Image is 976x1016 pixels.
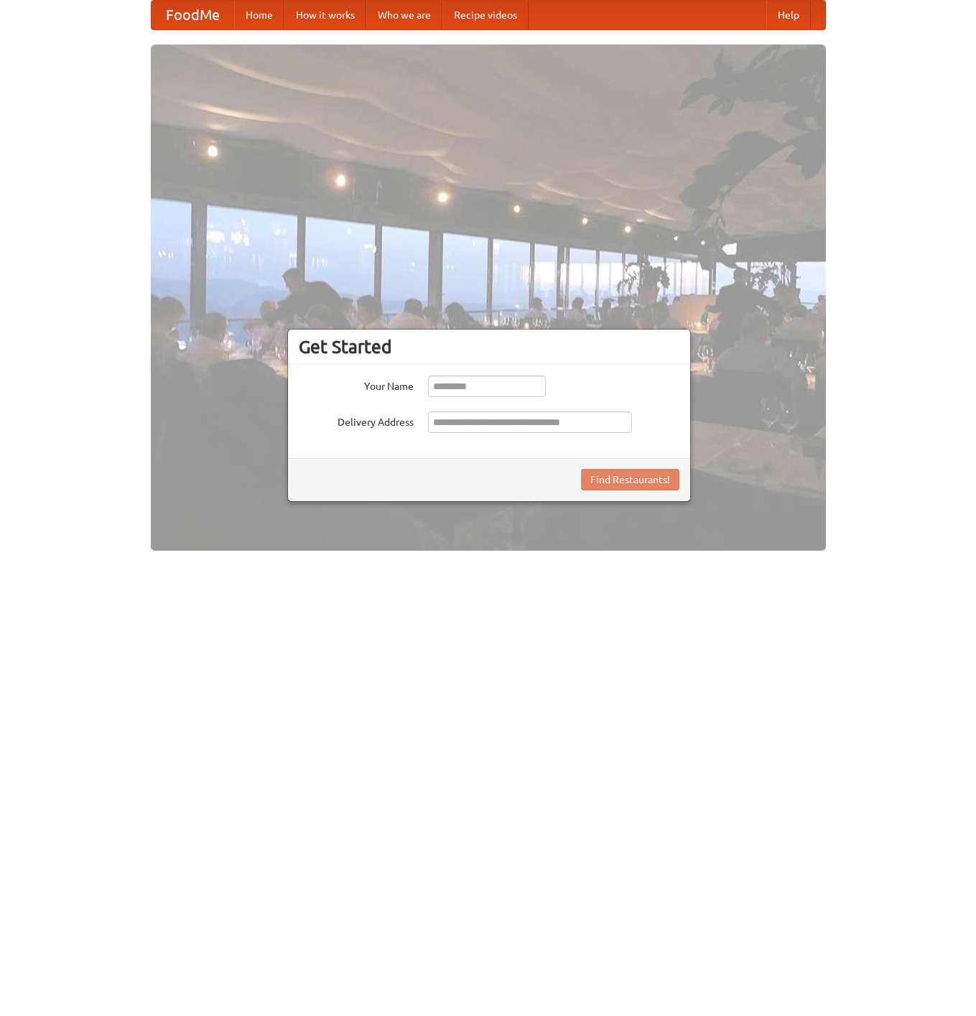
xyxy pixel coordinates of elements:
[581,469,679,490] button: Find Restaurants!
[766,1,811,29] a: Help
[366,1,442,29] a: Who we are
[234,1,284,29] a: Home
[284,1,366,29] a: How it works
[299,411,414,429] label: Delivery Address
[442,1,529,29] a: Recipe videos
[152,1,234,29] a: FoodMe
[299,336,679,358] h3: Get Started
[299,376,414,393] label: Your Name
